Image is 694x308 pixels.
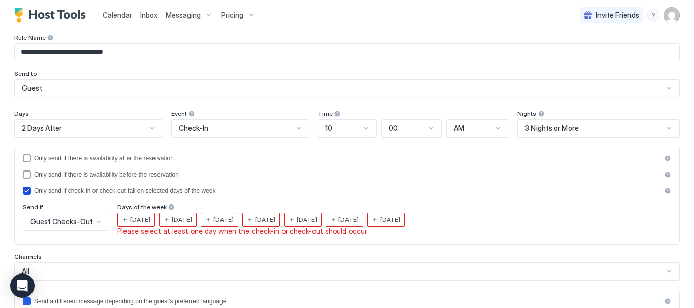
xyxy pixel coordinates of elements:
span: Guest Checks-Out [30,217,93,226]
span: Event [171,110,187,117]
span: Rule Name [14,33,46,41]
span: [DATE] [255,215,275,224]
div: User profile [664,7,680,23]
span: Please select at least one day when the check-in or check-out should occur. [117,227,671,236]
span: [DATE] [213,215,234,224]
div: Only send if check-in or check-out fall on selected days of the week [34,187,661,194]
span: Days [14,110,29,117]
span: Channels [14,253,42,260]
span: Pricing [221,11,243,20]
span: Invite Friends [596,11,639,20]
span: 00 [389,124,398,133]
input: Input Field [15,44,679,61]
span: [DATE] [130,215,150,224]
span: AM [454,124,464,133]
a: Inbox [140,10,157,20]
span: [DATE] [380,215,400,224]
div: beforeReservation [23,170,671,179]
div: Only send if there is availability after the reservation [34,155,661,162]
span: Inbox [140,11,157,19]
div: Open Intercom Messenger [10,273,35,298]
span: 2 Days After [22,124,62,133]
span: 10 [325,124,332,133]
span: Time [318,110,333,117]
span: All [22,267,29,276]
span: [DATE] [172,215,192,224]
span: 3 Nights or More [525,124,579,133]
a: Host Tools Logo [14,8,90,23]
div: isLimited [23,187,671,195]
div: languagesEnabled [23,297,671,305]
span: Send if [23,203,43,211]
span: Messaging [166,11,201,20]
div: afterReservation [23,154,671,162]
div: menu [647,9,659,21]
div: Only send if there is availability before the reservation [34,171,661,178]
span: [DATE] [297,215,317,224]
span: Nights [517,110,537,117]
a: Calendar [103,10,132,20]
span: [DATE] [338,215,359,224]
span: Send to [14,70,37,77]
span: Days of the week [117,203,167,211]
span: Check-In [179,124,208,133]
div: Send a different message depending on the guest's preferred language [34,298,661,305]
span: Calendar [103,11,132,19]
span: Guest [22,84,42,93]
